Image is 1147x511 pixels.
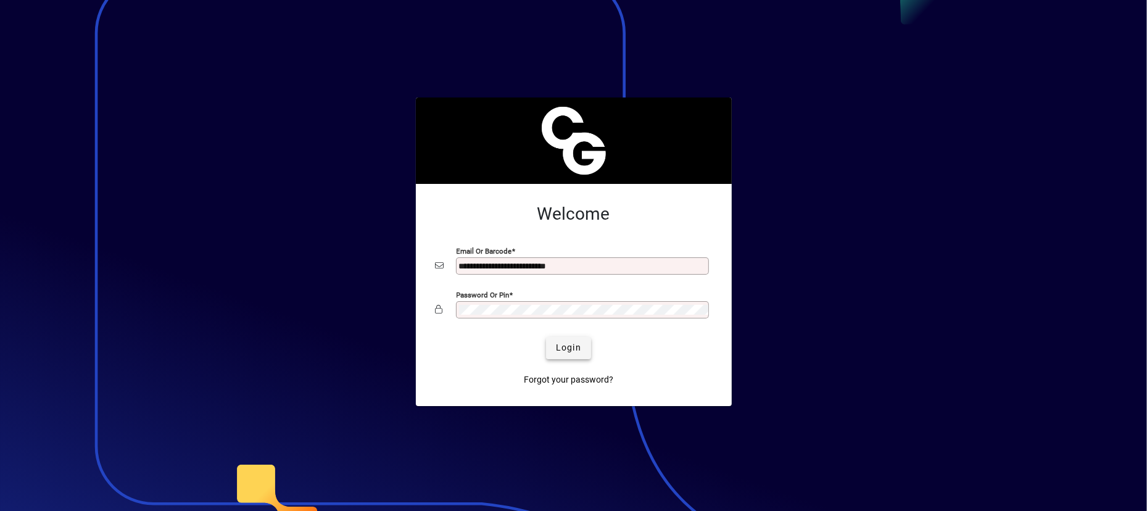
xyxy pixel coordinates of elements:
a: Forgot your password? [519,369,618,391]
span: Forgot your password? [524,373,613,386]
button: Login [546,337,591,359]
mat-label: Password or Pin [457,290,510,299]
span: Login [556,341,581,354]
mat-label: Email or Barcode [457,246,512,255]
h2: Welcome [436,204,712,225]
